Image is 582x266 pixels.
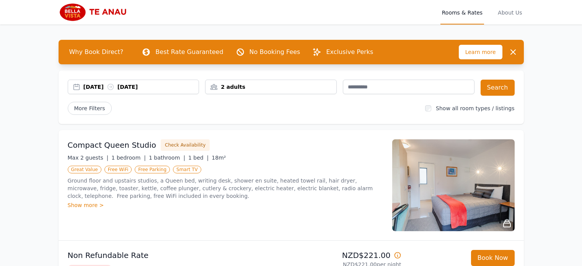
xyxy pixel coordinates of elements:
button: Book Now [471,250,515,266]
span: Max 2 guests | [68,155,109,161]
span: Learn more [459,45,502,59]
span: More Filters [68,102,112,115]
p: Non Refundable Rate [68,250,288,261]
p: Exclusive Perks [326,47,373,57]
p: Ground floor and upstairs studios, a Queen bed, writing desk, shower en suite, heated towel rail,... [68,177,383,200]
div: [DATE] [DATE] [83,83,199,91]
p: Best Rate Guaranteed [155,47,223,57]
span: Free WiFi [104,166,132,173]
button: Search [481,80,515,96]
p: No Booking Fees [249,47,300,57]
span: 18m² [212,155,226,161]
img: Bella Vista Te Anau [59,3,132,21]
p: NZD$221.00 [294,250,401,261]
span: 1 bathroom | [149,155,185,161]
div: 2 adults [205,83,336,91]
span: Why Book Direct? [63,44,130,60]
span: 1 bed | [188,155,209,161]
span: Great Value [68,166,101,173]
h3: Compact Queen Studio [68,140,157,150]
label: Show all room types / listings [436,105,514,111]
span: Free Parking [135,166,170,173]
span: Smart TV [173,166,201,173]
span: 1 bedroom | [111,155,146,161]
div: Show more > [68,201,383,209]
button: Check Availability [161,139,210,151]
